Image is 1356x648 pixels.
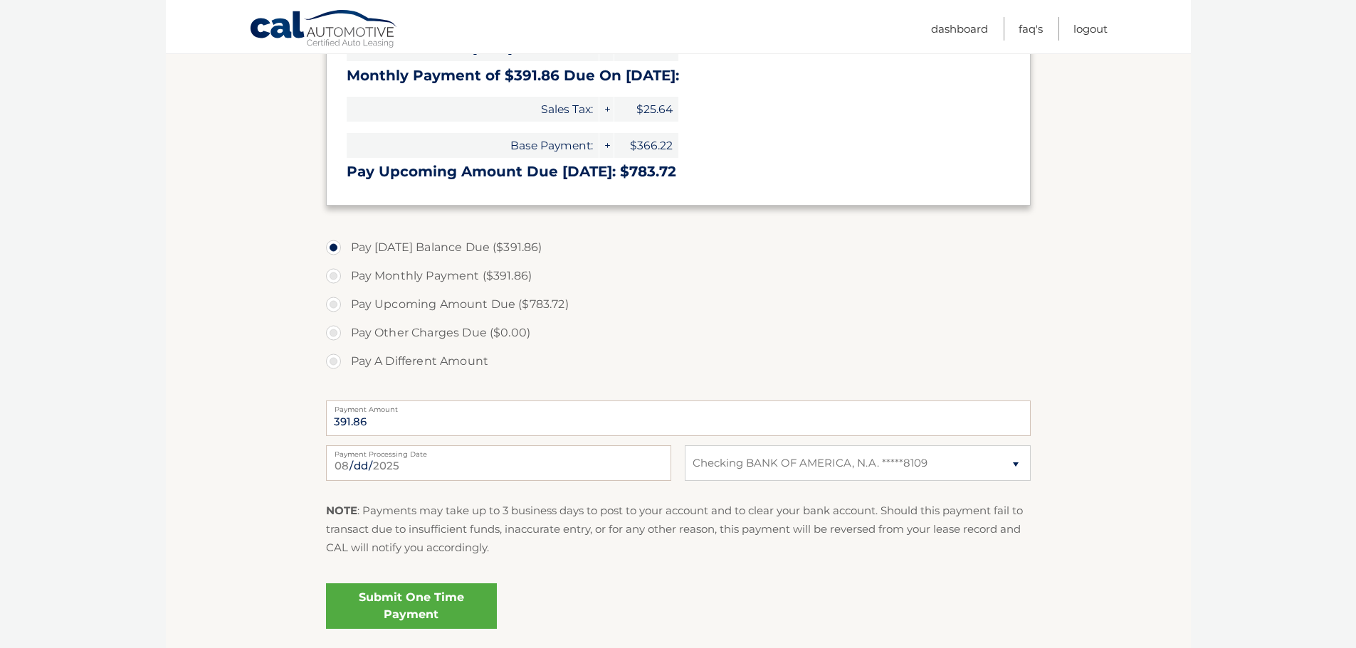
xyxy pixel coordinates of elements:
p: : Payments may take up to 3 business days to post to your account and to clear your bank account.... [326,501,1031,558]
span: $366.22 [614,133,678,158]
span: + [599,97,614,122]
input: Payment Date [326,445,671,481]
label: Payment Processing Date [326,445,671,457]
span: $25.64 [614,97,678,122]
input: Payment Amount [326,400,1031,436]
label: Pay Upcoming Amount Due ($783.72) [326,290,1031,319]
span: + [599,133,614,158]
a: Submit One Time Payment [326,583,497,629]
strong: NOTE [326,504,357,517]
label: Pay Other Charges Due ($0.00) [326,319,1031,347]
label: Pay [DATE] Balance Due ($391.86) [326,233,1031,262]
a: FAQ's [1019,17,1043,41]
h3: Monthly Payment of $391.86 Due On [DATE]: [347,67,1010,85]
label: Payment Amount [326,400,1031,412]
a: Logout [1073,17,1108,41]
label: Pay Monthly Payment ($391.86) [326,262,1031,290]
span: Base Payment: [347,133,599,158]
a: Cal Automotive [249,9,399,51]
label: Pay A Different Amount [326,347,1031,376]
span: Sales Tax: [347,97,599,122]
a: Dashboard [931,17,988,41]
h3: Pay Upcoming Amount Due [DATE]: $783.72 [347,163,1010,181]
